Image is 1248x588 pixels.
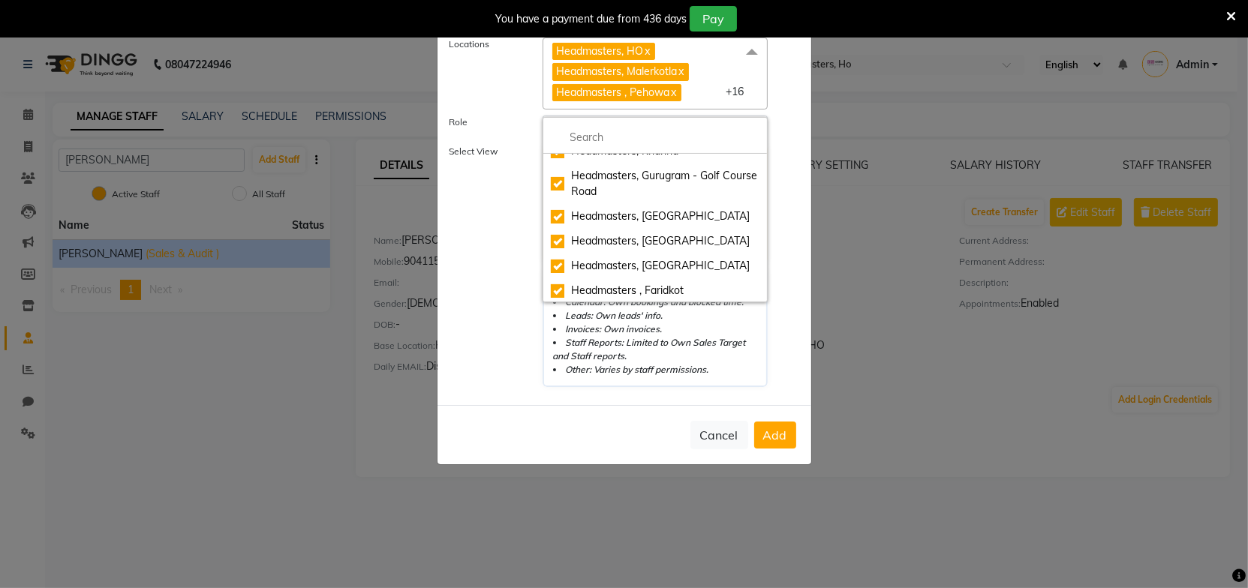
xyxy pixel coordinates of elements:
span: +16 [726,85,755,98]
li: Other: Varies by staff permissions. [553,363,758,376]
div: Headmasters, [GEOGRAPHIC_DATA] [551,208,760,224]
button: Add [754,421,796,448]
label: Role [438,115,531,133]
div: Headmasters , Faridkot [551,283,760,298]
li: Leads: Own leads' info. [553,309,758,322]
div: You have a payment due from 436 days [495,11,687,27]
label: Locations [438,37,531,103]
span: Headmasters, HO [557,44,644,58]
a: x [670,85,677,99]
label: Select View [438,145,531,387]
li: Calendar: Own bookings and blocked time. [553,295,758,309]
button: Pay [690,6,737,31]
li: Invoices: Own invoices. [553,322,758,336]
a: x [678,64,684,78]
li: Staff Reports: Limited to Own Sales Target and Staff reports. [553,336,758,363]
div: Headmasters, Gurugram - Golf Course Road [551,168,760,199]
span: Headmasters , Pehowa [557,85,670,99]
div: Headmasters, [GEOGRAPHIC_DATA] [551,233,760,249]
input: multiselect-search [551,130,760,145]
a: x [644,44,651,58]
button: Cancel [690,421,748,449]
span: Headmasters, Malerkotla [557,64,678,78]
div: Headmasters, [GEOGRAPHIC_DATA] [551,258,760,274]
span: Add [763,427,787,442]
